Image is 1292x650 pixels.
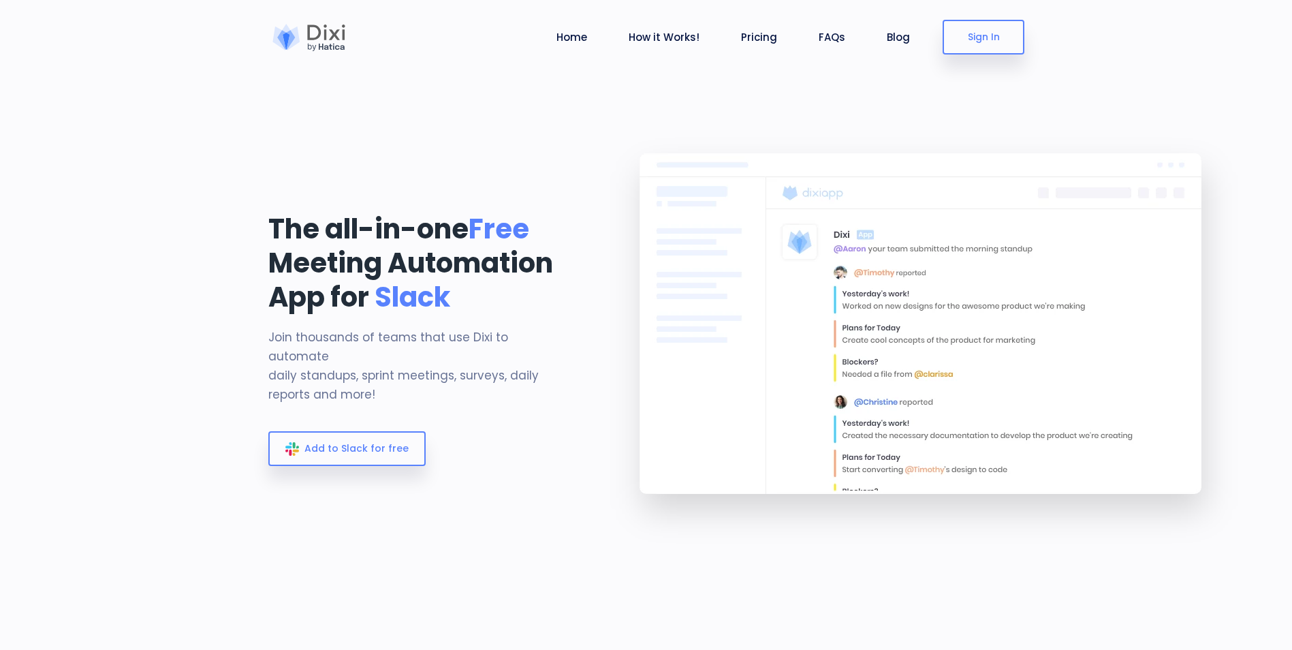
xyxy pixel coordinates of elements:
h1: The all-in-one Meeting Automation App for [268,212,571,314]
p: Join thousands of teams that use Dixi to automate daily standups, sprint meetings, surveys, daily... [268,328,571,404]
span: Slack [375,278,450,316]
img: slack_icon_color.svg [285,442,299,456]
img: landing-banner [592,119,1256,562]
a: Pricing [736,29,783,45]
a: How it Works! [623,29,705,45]
a: Add to Slack for free [268,431,426,466]
a: Blog [881,29,915,45]
span: Add to Slack for free [304,442,409,455]
a: Home [551,29,593,45]
a: FAQs [813,29,851,45]
a: Sign In [943,20,1024,55]
span: Free [469,210,529,248]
